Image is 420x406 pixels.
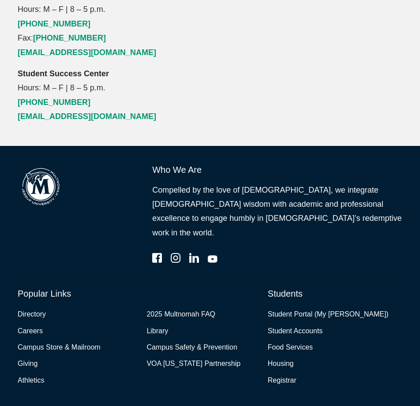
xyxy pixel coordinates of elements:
[18,374,44,387] a: Athletics
[152,253,162,263] a: Facebook
[152,164,402,176] h6: Who We Are
[18,67,402,124] p: Hours: M – F | 8 – 5 p.m.
[268,358,294,370] a: Housing
[18,325,43,338] a: Careers
[268,287,402,300] h6: Students
[18,98,90,107] a: [PHONE_NUMBER]
[152,183,402,240] p: Compelled by the love of [DEMOGRAPHIC_DATA], we integrate [DEMOGRAPHIC_DATA] wisdom with academic...
[146,358,240,370] a: VOA [US_STATE] Partnership
[268,374,296,387] a: Registrar
[18,69,109,78] strong: Student Success Center
[18,164,64,210] img: Multnomah Campus of Jessup University logo
[33,34,106,42] a: [PHONE_NUMBER]
[268,341,313,354] a: Food Services
[18,112,156,121] a: [EMAIL_ADDRESS][DOMAIN_NAME]
[268,308,389,321] a: Student Portal (My [PERSON_NAME])
[18,287,268,300] h6: Popular Links
[208,253,217,263] a: YouTube
[18,19,90,28] a: [PHONE_NUMBER]
[189,253,199,263] a: LinkedIn
[146,325,168,338] a: Library
[171,253,180,263] a: Instagram
[18,341,101,354] a: Campus Store & Mailroom
[146,308,215,321] a: 2025 Multnomah FAQ
[146,341,237,354] a: Campus Safety & Prevention
[268,325,323,338] a: Student Accounts
[18,308,46,321] a: Directory
[18,48,156,57] a: [EMAIL_ADDRESS][DOMAIN_NAME]
[18,358,37,370] a: Giving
